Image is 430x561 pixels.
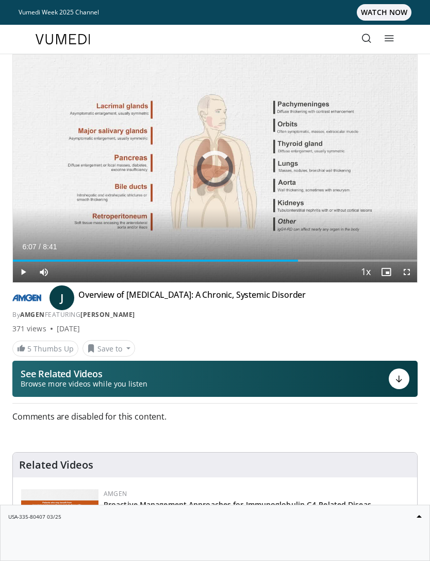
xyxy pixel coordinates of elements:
video-js: Video Player [13,55,417,282]
a: Amgen [104,489,127,498]
h4: Overview of [MEDICAL_DATA]: A Chronic, Systemic Disorder [78,290,306,306]
a: Proactive Management Approaches for Immunoglobulin G4-Related Diseas… [104,500,377,509]
img: VuMedi Logo [36,34,90,44]
a: [PERSON_NAME] [80,310,135,319]
span: Comments are disabled for this content. [12,410,418,423]
p: See Related Videos [21,368,147,379]
button: Fullscreen [396,262,417,282]
div: [DATE] [57,324,80,334]
img: Amgen [12,290,41,306]
a: 06:06 [21,489,98,543]
p: USA-335-80407 03/25 [8,513,422,521]
a: Vumedi Week 2025 ChannelWATCH NOW [19,4,411,21]
span: 8:41 [43,243,57,251]
div: Progress Bar [13,260,417,262]
span: 371 views [12,324,46,334]
button: Playback Rate [355,262,376,282]
span: WATCH NOW [357,4,411,21]
span: / [39,243,41,251]
button: Enable picture-in-picture mode [376,262,396,282]
span: 6:07 [22,243,36,251]
span: Browse more videos while you listen [21,379,147,389]
a: 5 Thumbs Up [12,341,78,357]
span: 5 [27,344,31,354]
a: Amgen [20,310,45,319]
h4: Related Videos [19,459,93,471]
div: By FEATURING [12,310,418,319]
button: See Related Videos Browse more videos while you listen [12,361,418,397]
img: b07e8bac-fd62-4609-bac4-e65b7a485b7c.png.150x105_q85_crop-smart_upscale.png [21,489,98,543]
button: Play [13,262,34,282]
button: Save to [82,340,135,357]
a: J [49,285,74,310]
button: Mute [34,262,54,282]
